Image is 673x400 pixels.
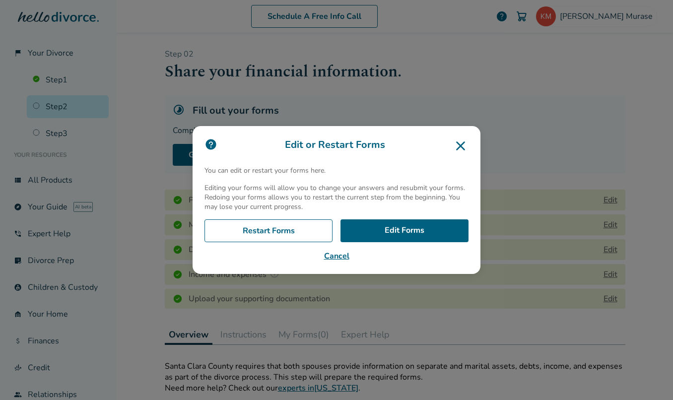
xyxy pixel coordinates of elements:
[623,352,673,400] iframe: Chat Widget
[204,219,333,242] a: Restart Forms
[204,250,469,262] button: Cancel
[204,183,469,211] p: Editing your forms will allow you to change your answers and resubmit your forms. Redoing your fo...
[204,138,469,154] h3: Edit or Restart Forms
[204,166,469,175] p: You can edit or restart your forms here.
[204,138,217,151] img: icon
[340,219,469,242] a: Edit Forms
